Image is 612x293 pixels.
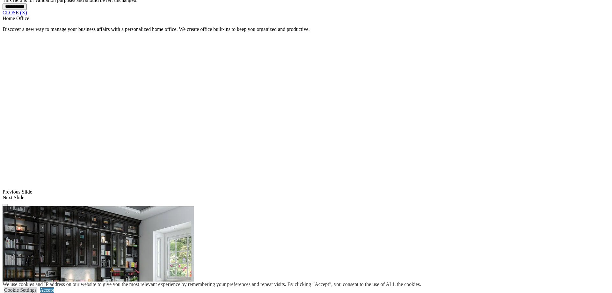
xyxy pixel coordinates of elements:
a: Cookie Settings [4,287,37,293]
div: Next Slide [3,195,609,201]
p: Discover a new way to manage your business affairs with a personalized home office. We create off... [3,26,609,32]
a: CLOSE (X) [3,10,27,15]
div: Previous Slide [3,189,609,195]
a: Accept [40,287,54,293]
span: Home Office [3,16,29,21]
button: Click here to pause slide show [3,204,8,206]
div: We use cookies and IP address on our website to give you the most relevant experience by remember... [3,282,421,287]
